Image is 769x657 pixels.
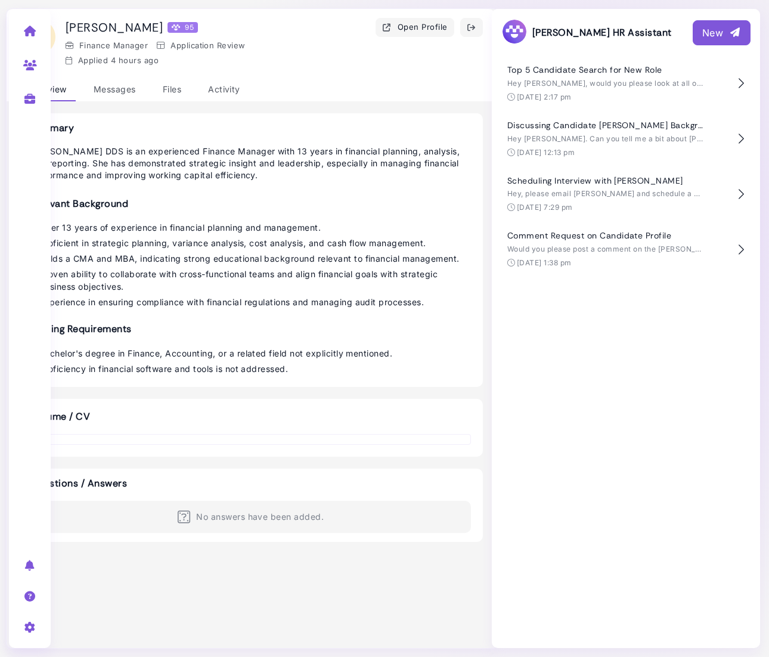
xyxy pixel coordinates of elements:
[199,78,249,101] div: Activity
[30,478,471,489] h3: Questions / Answers
[501,222,751,277] button: Comment Request on Candidate Profile Would you please post a comment on the [PERSON_NAME] profile...
[157,40,246,52] div: Application Review
[85,78,145,101] div: Messages
[693,20,751,45] button: New
[30,198,471,209] h4: Relevant Background
[39,296,471,308] li: Experience in ensuring compliance with financial regulations and managing audit processes.
[501,111,751,167] button: Discussing Candidate [PERSON_NAME] Background Hey [PERSON_NAME]. Can you tell me a bit about [PER...
[168,22,198,33] div: 95
[30,323,471,334] h4: Missing Requirements
[31,435,470,444] img: download
[66,40,148,52] div: Finance Manager
[517,148,575,157] time: [DATE] 12:13 pm
[39,347,471,360] li: Bachelor's degree in Finance, Accounting, or a related field not explicitly mentioned.
[39,221,471,234] li: Over 13 years of experience in financial planning and management.
[517,92,572,101] time: [DATE] 2:17 pm
[501,18,671,47] h3: [PERSON_NAME] HR Assistant
[66,55,159,67] div: Applied
[507,231,704,241] h4: Comment Request on Candidate Profile
[154,78,190,101] div: Files
[18,399,102,434] h3: Resume / CV
[507,120,704,131] h4: Discussing Candidate [PERSON_NAME] Background
[507,65,704,75] h4: Top 5 Candidate Search for New Role
[39,237,471,249] li: Proficient in strategic planning, variance analysis, cost analysis, and cash flow management.
[172,23,180,32] img: Megan Score
[30,122,471,134] h3: Summary
[30,501,471,533] div: No answers have been added.
[66,20,198,35] h1: [PERSON_NAME]
[702,26,741,40] div: New
[39,362,471,375] li: Proficiency in financial software and tools is not addressed.
[507,176,704,186] h4: Scheduling Interview with [PERSON_NAME]
[39,268,471,293] li: Proven ability to collaborate with cross-functional teams and align financial goals with strategi...
[111,55,159,65] time: Sep 05, 2025
[382,21,448,34] div: Open Profile
[39,252,471,265] li: Holds a CMA and MBA, indicating strong educational background relevant to financial management.
[517,203,573,212] time: [DATE] 7:29 pm
[376,18,454,37] button: Open Profile
[501,167,751,222] button: Scheduling Interview with [PERSON_NAME] Hey, please email [PERSON_NAME] and schedule a 30 min int...
[30,145,471,181] p: [PERSON_NAME] DDS is an experienced Finance Manager with 13 years in financial planning, analysis...
[501,56,751,111] button: Top 5 Candidate Search for New Role Hey [PERSON_NAME], would you please look at all of our existi...
[517,258,572,267] time: [DATE] 1:38 pm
